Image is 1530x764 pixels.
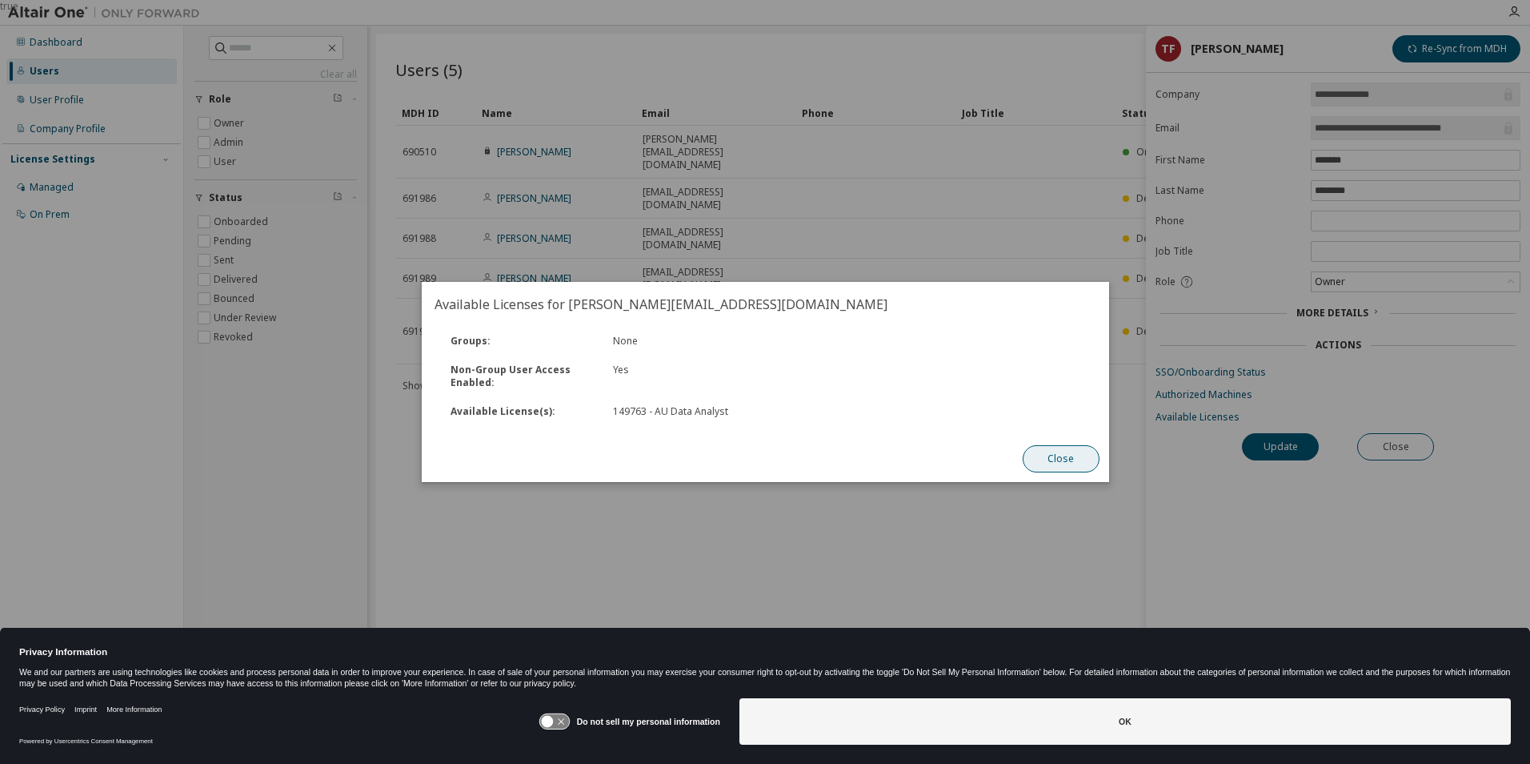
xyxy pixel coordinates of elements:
div: Groups : [441,335,603,348]
div: Yes [603,364,846,389]
div: Non-Group User Access Enabled : [441,364,603,389]
div: 149763 - AU Data Analyst [612,405,836,418]
button: Close [1022,445,1099,472]
h2: Available Licenses for [PERSON_NAME][EMAIL_ADDRESS][DOMAIN_NAME] [422,282,1109,327]
div: None [603,335,846,348]
div: Available License(s) : [441,405,603,418]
